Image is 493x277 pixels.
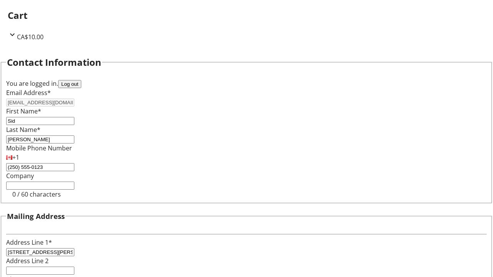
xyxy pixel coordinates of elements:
div: You are logged in. [6,79,487,88]
h3: Mailing Address [7,211,65,222]
label: First Name* [6,107,41,115]
label: Company [6,172,34,180]
span: CA$10.00 [17,33,44,41]
label: Address Line 1* [6,238,52,247]
h2: Cart [8,8,485,22]
tr-character-limit: 0 / 60 characters [12,190,61,199]
h2: Contact Information [7,55,101,69]
label: Mobile Phone Number [6,144,72,152]
button: Log out [58,80,81,88]
input: Address [6,248,74,256]
label: Last Name* [6,125,40,134]
input: (506) 234-5678 [6,163,74,171]
label: Address Line 2 [6,257,49,265]
label: Email Address* [6,88,51,97]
